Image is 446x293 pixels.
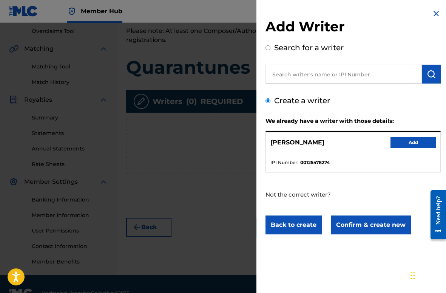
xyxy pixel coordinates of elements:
img: Search Works [427,70,436,79]
h2: We already have a writer with those details: [265,118,441,127]
input: Search writer's name or IPI Number [265,65,422,84]
img: MLC Logo [9,6,38,17]
label: Search for a writer [274,43,344,52]
strong: 00125478274 [300,159,330,166]
iframe: Chat Widget [408,257,446,293]
button: Add [390,137,436,148]
span: Member Hub [81,7,122,16]
div: Drag [411,264,415,287]
button: Confirm & create new [331,215,411,234]
h2: Add Writer [265,18,441,37]
span: IPI Number : [270,159,298,166]
p: [PERSON_NAME] [270,138,324,147]
iframe: Resource Center [425,183,446,247]
button: Back to create [265,215,322,234]
p: Not the correct writer? [265,172,398,208]
img: Top Rightsholder [67,7,76,16]
label: Create a writer [274,96,330,105]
